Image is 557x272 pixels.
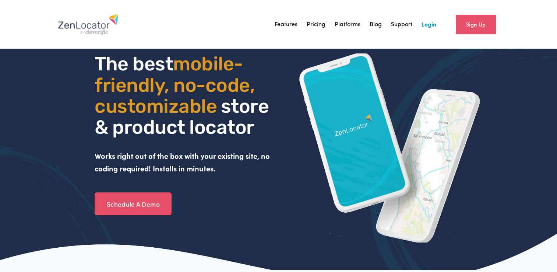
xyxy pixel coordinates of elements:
img: ZenLocator phone mockup gif [299,53,481,243]
a: Pricing [307,19,325,30]
a: Blog [370,19,382,30]
a: Features [275,19,297,30]
img: Zenlocator [58,13,119,35]
span: The best [95,52,173,75]
strong: Works right out of the box with your existing site, no coding required! Installs in minutes. [95,151,272,173]
span: store & product locator [95,95,273,139]
a: Sign Up [456,15,496,34]
a: Schedule A Demo [95,192,172,215]
a: Login [422,19,436,30]
a: Platforms [335,19,360,30]
a: Support [391,19,412,30]
span: mobile- friendly, no-code, customizable [95,52,259,117]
